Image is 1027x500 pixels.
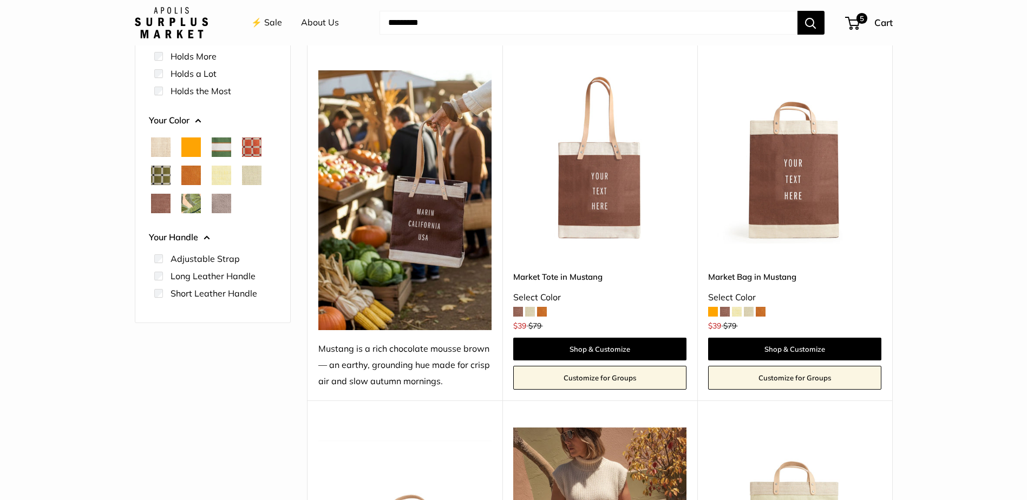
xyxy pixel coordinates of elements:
[151,137,171,157] button: Natural
[723,321,736,331] span: $79
[242,166,261,185] button: Mint Sorbet
[513,290,686,306] div: Select Color
[181,137,201,157] button: Orange
[380,11,797,35] input: Search...
[513,338,686,360] a: Shop & Customize
[171,50,217,63] label: Holds More
[149,113,277,129] button: Your Color
[846,14,893,31] a: 5 Cart
[242,137,261,157] button: Chenille Window Brick
[149,229,277,246] button: Your Handle
[171,67,217,80] label: Holds a Lot
[171,252,240,265] label: Adjustable Strap
[874,17,893,28] span: Cart
[151,166,171,185] button: Chenille Window Sage
[797,11,825,35] button: Search
[708,70,881,244] a: Market Bag in MustangMarket Bag in Mustang
[171,84,231,97] label: Holds the Most
[708,290,881,306] div: Select Color
[212,137,231,157] button: Court Green
[212,166,231,185] button: Daisy
[513,70,686,244] a: Market Tote in MustangMarket Tote in Mustang
[513,271,686,283] a: Market Tote in Mustang
[708,271,881,283] a: Market Bag in Mustang
[212,194,231,213] button: Taupe
[318,341,492,390] div: Mustang is a rich chocolate mousse brown — an earthy, grounding hue made for crisp air and slow a...
[135,7,208,38] img: Apolis: Surplus Market
[251,15,282,31] a: ⚡️ Sale
[151,194,171,213] button: Mustang
[318,70,492,330] img: Mustang is a rich chocolate mousse brown — an earthy, grounding hue made for crisp air and slow a...
[856,13,867,24] span: 5
[301,15,339,31] a: About Us
[708,338,881,360] a: Shop & Customize
[708,366,881,390] a: Customize for Groups
[708,70,881,244] img: Market Bag in Mustang
[171,269,256,282] label: Long Leather Handle
[181,166,201,185] button: Cognac
[181,194,201,213] button: Palm Leaf
[513,70,686,244] img: Market Tote in Mustang
[528,321,541,331] span: $79
[513,321,526,331] span: $39
[513,366,686,390] a: Customize for Groups
[708,321,721,331] span: $39
[171,287,257,300] label: Short Leather Handle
